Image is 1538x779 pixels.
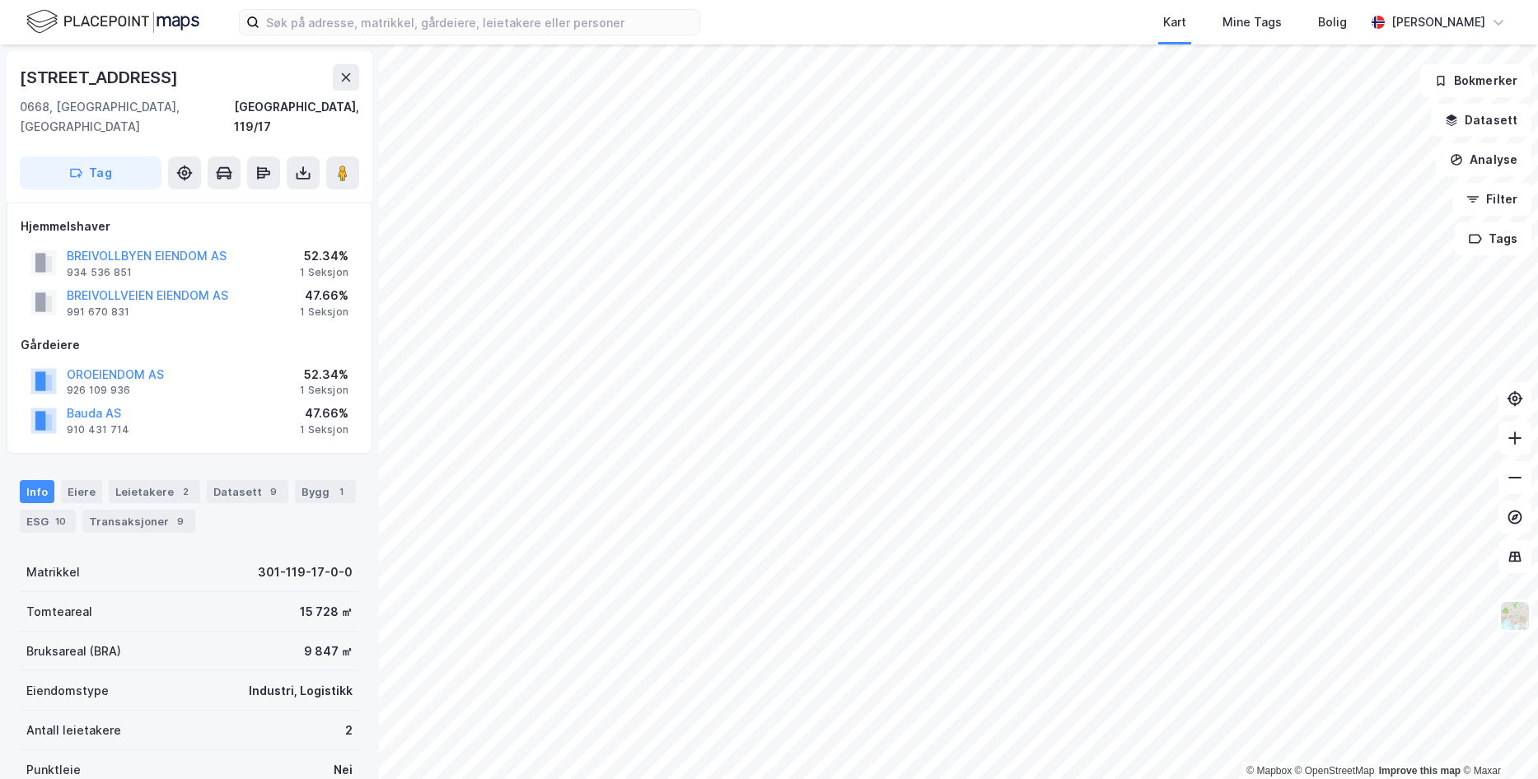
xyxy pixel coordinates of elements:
[300,602,353,622] div: 15 728 ㎡
[21,217,358,236] div: Hjemmelshaver
[300,306,348,319] div: 1 Seksjon
[1391,12,1485,32] div: [PERSON_NAME]
[1379,765,1461,777] a: Improve this map
[26,602,92,622] div: Tomteareal
[109,480,200,503] div: Leietakere
[1456,700,1538,779] div: Kontrollprogram for chat
[177,483,194,500] div: 2
[61,480,102,503] div: Eiere
[1420,64,1531,97] button: Bokmerker
[26,7,199,36] img: logo.f888ab2527a4732fd821a326f86c7f29.svg
[345,721,353,740] div: 2
[333,483,349,500] div: 1
[20,64,181,91] div: [STREET_ADDRESS]
[1163,12,1186,32] div: Kart
[249,681,353,701] div: Industri, Logistikk
[21,335,358,355] div: Gårdeiere
[300,286,348,306] div: 47.66%
[207,480,288,503] div: Datasett
[1436,143,1531,176] button: Analyse
[20,510,76,533] div: ESG
[300,365,348,385] div: 52.34%
[52,513,69,529] div: 10
[26,721,121,740] div: Antall leietakere
[295,480,356,503] div: Bygg
[26,681,109,701] div: Eiendomstype
[1455,222,1531,255] button: Tags
[26,641,121,661] div: Bruksareal (BRA)
[258,562,353,582] div: 301-119-17-0-0
[300,384,348,397] div: 1 Seksjon
[20,97,234,137] div: 0668, [GEOGRAPHIC_DATA], [GEOGRAPHIC_DATA]
[300,266,348,279] div: 1 Seksjon
[234,97,359,137] div: [GEOGRAPHIC_DATA], 119/17
[300,403,348,423] div: 47.66%
[20,480,54,503] div: Info
[26,562,80,582] div: Matrikkel
[1452,183,1531,216] button: Filter
[304,641,353,661] div: 9 847 ㎡
[82,510,195,533] div: Transaksjoner
[67,423,129,436] div: 910 431 714
[1431,104,1531,137] button: Datasett
[1318,12,1347,32] div: Bolig
[265,483,282,500] div: 9
[1222,12,1282,32] div: Mine Tags
[20,156,161,189] button: Tag
[259,10,699,35] input: Søk på adresse, matrikkel, gårdeiere, leietakere eller personer
[300,246,348,266] div: 52.34%
[67,384,130,397] div: 926 109 936
[1456,700,1538,779] iframe: Chat Widget
[172,513,189,529] div: 9
[300,423,348,436] div: 1 Seksjon
[1246,765,1292,777] a: Mapbox
[1499,600,1531,632] img: Z
[67,266,132,279] div: 934 536 851
[1295,765,1375,777] a: OpenStreetMap
[67,306,129,319] div: 991 670 831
